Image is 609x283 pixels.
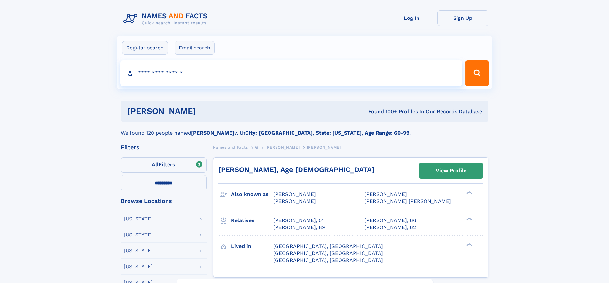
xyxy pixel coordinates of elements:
[364,224,416,231] a: [PERSON_NAME], 62
[231,241,273,252] h3: Lived in
[273,191,316,197] span: [PERSON_NAME]
[465,242,472,247] div: ❯
[245,130,410,136] b: City: [GEOGRAPHIC_DATA], State: [US_STATE], Age Range: 60-99
[307,145,341,150] span: [PERSON_NAME]
[124,232,153,237] div: [US_STATE]
[273,250,383,256] span: [GEOGRAPHIC_DATA], [GEOGRAPHIC_DATA]
[213,143,248,151] a: Names and Facts
[124,216,153,221] div: [US_STATE]
[465,60,489,86] button: Search Button
[121,145,207,150] div: Filters
[120,60,463,86] input: search input
[231,189,273,200] h3: Also known as
[121,157,207,173] label: Filters
[364,191,407,197] span: [PERSON_NAME]
[465,217,472,221] div: ❯
[121,122,488,137] div: We found 120 people named with .
[121,10,213,27] img: Logo Names and Facts
[191,130,234,136] b: [PERSON_NAME]
[437,10,488,26] a: Sign Up
[419,163,483,178] a: View Profile
[364,217,416,224] a: [PERSON_NAME], 66
[386,10,437,26] a: Log In
[273,198,316,204] span: [PERSON_NAME]
[265,143,300,151] a: [PERSON_NAME]
[124,248,153,253] div: [US_STATE]
[122,41,168,55] label: Regular search
[175,41,215,55] label: Email search
[265,145,300,150] span: [PERSON_NAME]
[273,224,325,231] a: [PERSON_NAME], 89
[282,108,482,115] div: Found 100+ Profiles In Our Records Database
[255,145,258,150] span: G
[273,217,324,224] a: [PERSON_NAME], 51
[121,198,207,204] div: Browse Locations
[436,163,466,178] div: View Profile
[231,215,273,226] h3: Relatives
[273,257,383,263] span: [GEOGRAPHIC_DATA], [GEOGRAPHIC_DATA]
[127,107,282,115] h1: [PERSON_NAME]
[364,198,451,204] span: [PERSON_NAME] [PERSON_NAME]
[218,166,374,174] a: [PERSON_NAME], Age [DEMOGRAPHIC_DATA]
[273,243,383,249] span: [GEOGRAPHIC_DATA], [GEOGRAPHIC_DATA]
[465,191,472,195] div: ❯
[124,264,153,269] div: [US_STATE]
[255,143,258,151] a: G
[152,161,159,168] span: All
